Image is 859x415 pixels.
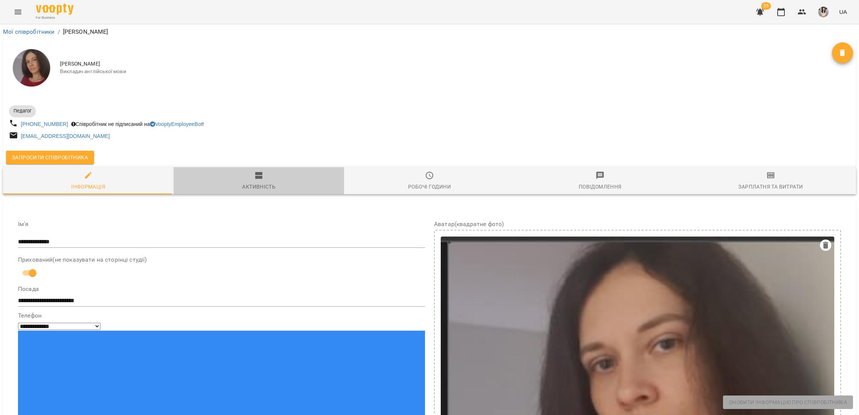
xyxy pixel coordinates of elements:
div: Робочі години [408,182,451,191]
li: / [58,27,60,36]
img: Олеся Малишева [13,49,50,87]
button: Menu [9,3,27,21]
p: [PERSON_NAME] [63,27,108,36]
a: [EMAIL_ADDRESS][DOMAIN_NAME] [21,133,110,139]
select: Phone number country [18,323,100,330]
div: Інформація [71,182,105,191]
a: [PHONE_NUMBER] [21,121,68,127]
label: Посада [18,286,425,292]
img: 2a7e41675b8cddfc6659cbc34865a559.png [818,7,829,17]
span: UA [839,8,847,16]
span: Запросити співробітника [12,153,88,162]
button: Видалити [832,42,853,63]
span: 33 [761,2,771,10]
button: UA [836,5,850,19]
span: For Business [36,15,73,20]
label: Прихований(не показувати на сторінці студії) [18,257,425,263]
div: Співробітник не підписаний на ! [70,119,205,129]
span: [PERSON_NAME] [60,60,832,68]
div: Зарплатня та Витрати [738,182,803,191]
img: Voopty Logo [36,4,73,15]
div: Активність [242,182,275,191]
label: Ім'я [18,221,425,227]
span: Педагог [9,108,36,114]
span: Викладач англійської мови [60,68,832,75]
a: Мої співробітники [3,28,55,35]
div: Повідомлення [579,182,622,191]
a: VooptyEmployeeBot [150,121,202,127]
nav: breadcrumb [3,27,856,36]
button: Запросити співробітника [6,151,94,164]
label: Аватар(квадратне фото) [434,221,841,227]
label: Телефон [18,313,425,319]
